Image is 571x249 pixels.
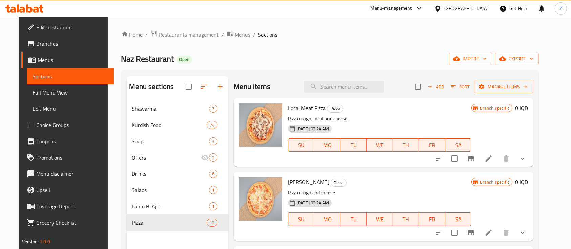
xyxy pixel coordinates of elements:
[425,82,447,92] span: Add item
[519,229,527,237] svg: Show Choices
[449,82,471,92] button: Sort
[288,212,314,226] button: SU
[369,140,390,150] span: WE
[212,79,228,95] button: Add section
[234,82,271,92] h2: Menu items
[444,5,489,12] div: [GEOGRAPHIC_DATA]
[495,53,539,65] button: export
[207,220,217,226] span: 12
[288,189,471,197] p: Pizza dough and cheese
[201,153,209,162] svg: Inactive section
[21,36,114,52] a: Branches
[21,214,114,231] a: Grocery Checklist
[159,30,219,39] span: Restaurants management
[209,187,217,193] span: 1
[209,170,217,178] div: items
[36,121,109,129] span: Choice Groups
[514,225,531,241] button: show more
[253,30,256,39] li: /
[209,202,217,210] div: items
[209,203,217,210] span: 1
[132,121,207,129] span: Kurdish Food
[369,214,390,224] span: WE
[396,214,416,224] span: TH
[132,137,209,145] div: Soup
[121,30,539,39] nav: breadcrumb
[501,55,533,63] span: export
[288,138,314,152] button: SU
[431,225,447,241] button: sort-choices
[227,30,251,39] a: Menus
[132,186,209,194] span: Salads
[393,212,419,226] button: TH
[317,140,338,150] span: MO
[445,212,471,226] button: SA
[127,133,228,149] div: Soup3
[477,105,512,111] span: Branch specific
[288,177,329,187] span: [PERSON_NAME]
[327,105,343,113] div: Pizza
[559,5,562,12] span: Z
[21,52,114,68] a: Menus
[288,103,326,113] span: Local Meat Pizza
[515,177,528,187] h6: 0 IQD
[477,179,512,185] span: Branch specific
[207,121,217,129] div: items
[314,138,340,152] button: MO
[209,105,217,113] div: items
[132,219,207,227] div: Pizza
[448,140,469,150] span: SA
[129,82,174,92] h2: Menu sections
[21,149,114,166] a: Promotions
[132,170,209,178] div: Drinks
[291,214,312,224] span: SU
[21,117,114,133] a: Choice Groups
[422,140,442,150] span: FR
[127,182,228,198] div: Salads1
[498,150,514,167] button: delete
[431,150,447,167] button: sort-choices
[36,23,109,32] span: Edit Restaurant
[132,153,201,162] span: Offers
[422,214,442,224] span: FR
[367,212,393,226] button: WE
[151,30,219,39] a: Restaurants management
[239,103,282,147] img: Local Meat Pizza
[480,83,528,91] span: Manage items
[21,19,114,36] a: Edit Restaurant
[33,105,109,113] span: Edit Menu
[445,138,471,152] button: SA
[331,179,346,187] span: Pizza
[371,4,412,13] div: Menu-management
[396,140,416,150] span: TH
[463,150,479,167] button: Branch-specific-item
[127,214,228,231] div: Pizza12
[222,30,224,39] li: /
[288,115,471,123] p: Pizza dough, meat and cheese
[121,51,174,66] span: Naz Restaurant
[132,105,209,113] span: Shawarma
[239,177,282,221] img: Margherita Pizza
[485,229,493,237] a: Edit menu item
[127,149,228,166] div: Offers2
[463,225,479,241] button: Branch-specific-item
[36,170,109,178] span: Menu disclaimer
[419,212,445,226] button: FR
[314,212,340,226] button: MO
[515,103,528,113] h6: 0 IQD
[474,81,533,93] button: Manage items
[447,226,462,240] span: Select to update
[209,137,217,145] div: items
[196,79,212,95] span: Sort sections
[235,30,251,39] span: Menus
[33,88,109,97] span: Full Menu View
[127,166,228,182] div: Drinks6
[317,214,338,224] span: MO
[294,126,332,132] span: [DATE] 02:24 AM
[258,30,278,39] span: Sections
[519,154,527,163] svg: Show Choices
[132,202,209,210] div: Lahm Bi Ajin
[449,53,492,65] button: import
